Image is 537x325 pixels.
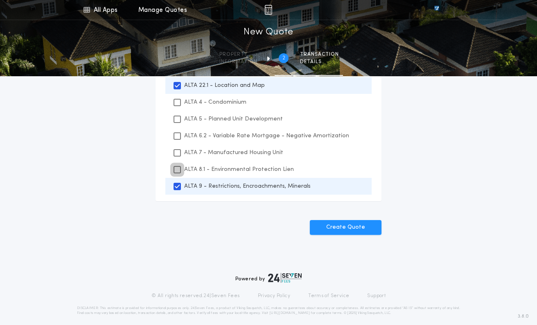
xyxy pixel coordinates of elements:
[244,26,293,39] h1: New Quote
[300,51,339,58] span: Transaction
[268,273,302,283] img: logo
[264,5,272,15] img: img
[184,165,294,174] p: ALTA 8.1 - Environmental Protection Lien
[269,311,310,315] a: [URL][DOMAIN_NAME]
[300,59,339,65] span: details
[184,81,265,90] p: ALTA 22.1 - Location and Map
[151,293,240,299] p: © All rights reserved. 24|Seven Fees
[310,220,381,235] button: Create Quote
[282,55,285,61] h2: 2
[184,182,311,191] p: ALTA 9 - Restrictions, Encroachments, Minerals
[184,115,283,123] p: ALTA 5 - Planned Unit Development
[518,313,529,320] span: 3.8.0
[184,148,283,157] p: ALTA 7 - Manufactured Housing Unit
[235,273,302,283] div: Powered by
[77,306,460,316] p: DISCLAIMER: This estimate is provided for informational purposes only. 24|Seven Fees, a product o...
[184,98,246,107] p: ALTA 4 - Condominium
[219,51,257,58] span: Property
[308,293,349,299] a: Terms of Service
[156,70,381,201] ul: Select Endorsements
[184,132,349,140] p: ALTA 6.2 - Variable Rate Mortgage - Negative Amortization
[367,293,386,299] a: Support
[420,6,454,14] img: vs-icon
[219,59,257,65] span: information
[258,293,291,299] a: Privacy Policy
